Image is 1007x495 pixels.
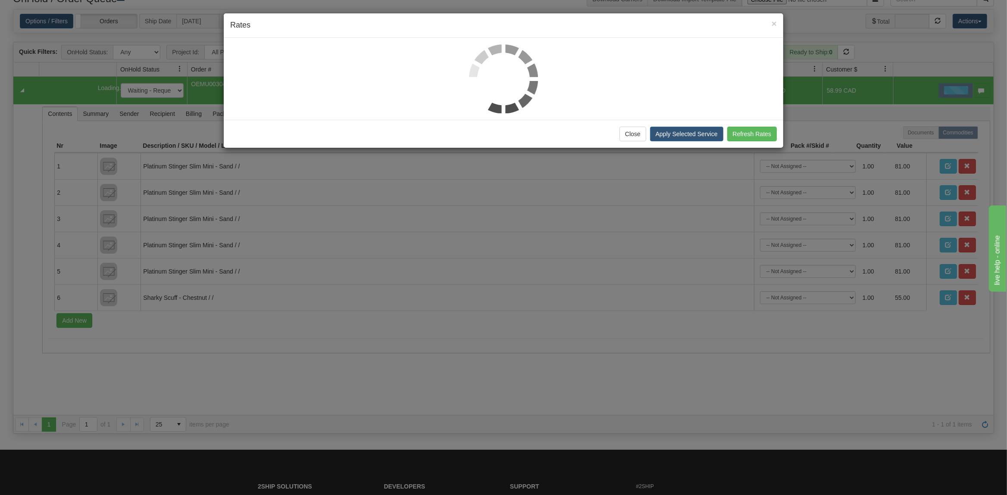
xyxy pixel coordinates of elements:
div: live help - online [6,5,80,16]
img: loader.gif [469,44,538,113]
button: Apply Selected Service [650,127,723,141]
span: × [772,19,777,28]
button: Close [619,127,646,141]
button: Close [772,19,777,28]
iframe: chat widget [987,203,1006,291]
h4: Rates [230,20,777,31]
button: Refresh Rates [727,127,777,141]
